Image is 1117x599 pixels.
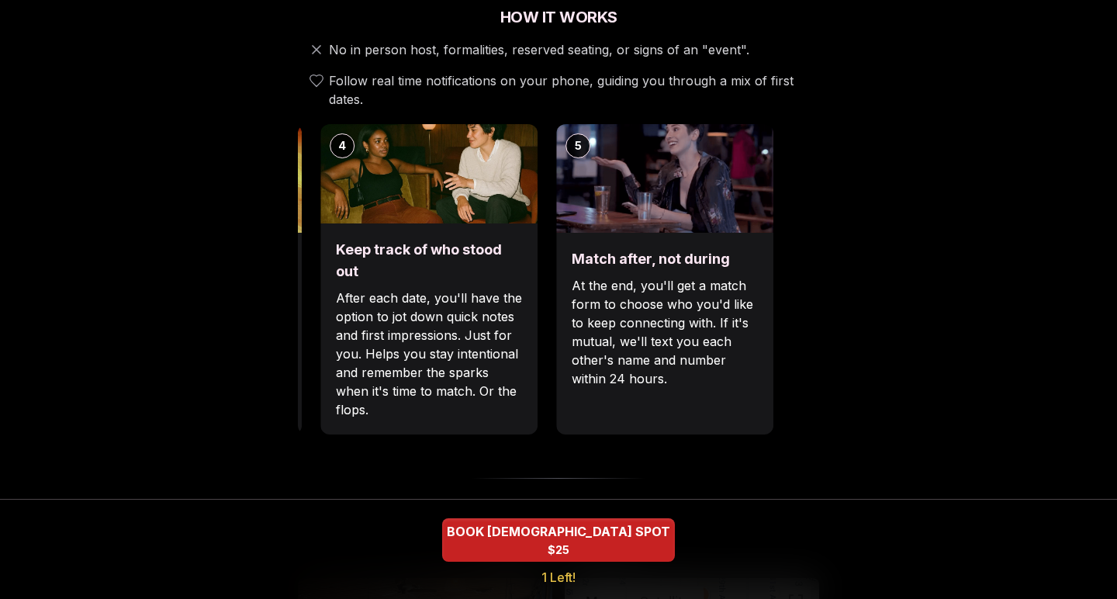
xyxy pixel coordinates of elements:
p: At the end, you'll get a match form to choose who you'd like to keep connecting with. If it's mut... [572,276,758,388]
img: Keep track of who stood out [320,124,538,223]
span: Follow real time notifications on your phone, guiding you through a mix of first dates. [329,71,813,109]
img: Match after, not during [556,124,773,233]
div: 4 [330,133,354,158]
img: Break the ice with prompts [85,124,302,233]
div: 5 [565,133,590,158]
h3: Match after, not during [572,248,758,270]
span: 1 Left! [541,568,576,587]
h2: How It Works [298,6,819,28]
p: After each date, you'll have the option to jot down quick notes and first impressions. Just for y... [336,289,522,419]
span: No in person host, formalities, reserved seating, or signs of an "event". [329,40,749,59]
button: BOOK BISEXUAL SPOT - 1 Left! [442,518,675,562]
span: $25 [548,542,569,558]
h3: Keep track of who stood out [336,239,522,282]
span: BOOK [DEMOGRAPHIC_DATA] SPOT [444,522,673,541]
